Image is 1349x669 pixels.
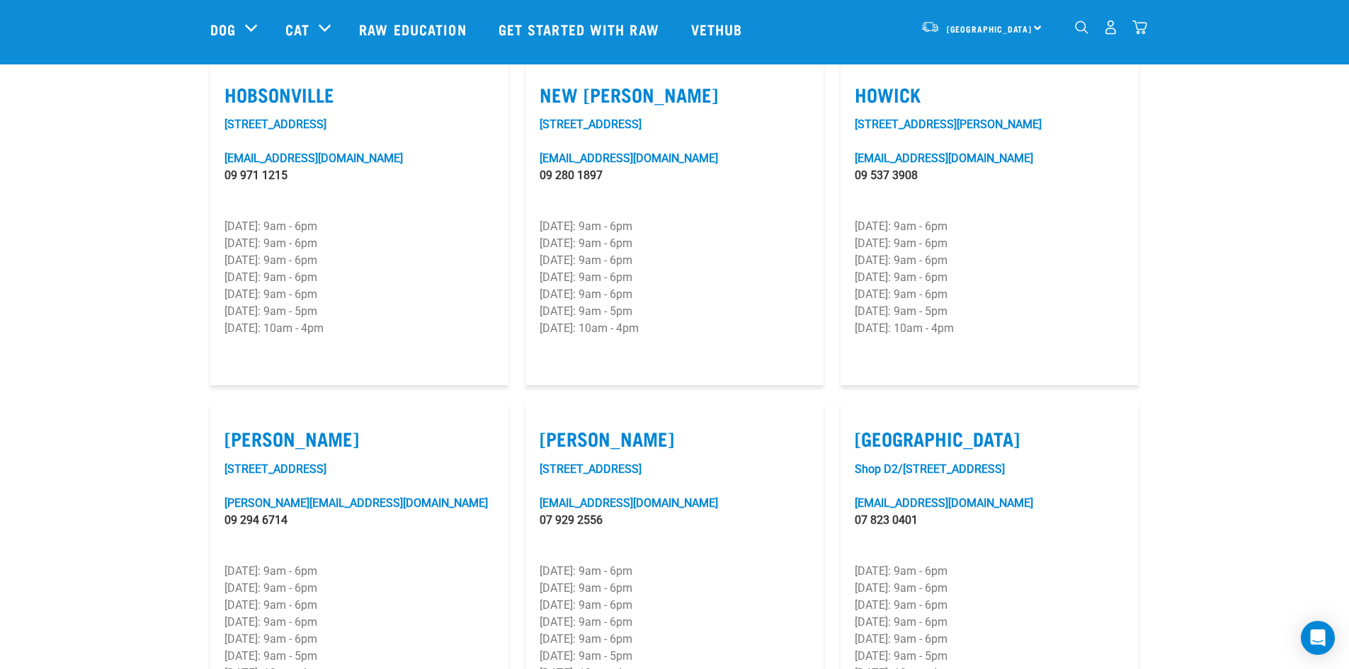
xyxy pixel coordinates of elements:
[855,118,1042,131] a: [STREET_ADDRESS][PERSON_NAME]
[224,151,403,165] a: [EMAIL_ADDRESS][DOMAIN_NAME]
[855,631,1125,648] p: [DATE]: 9am - 6pm
[540,84,809,105] label: New [PERSON_NAME]
[540,235,809,252] p: [DATE]: 9am - 6pm
[224,648,494,665] p: [DATE]: 9am - 5pm
[224,118,326,131] a: [STREET_ADDRESS]
[855,218,1125,235] p: [DATE]: 9am - 6pm
[855,597,1125,614] p: [DATE]: 9am - 6pm
[540,218,809,235] p: [DATE]: 9am - 6pm
[224,496,488,510] a: [PERSON_NAME][EMAIL_ADDRESS][DOMAIN_NAME]
[540,151,718,165] a: [EMAIL_ADDRESS][DOMAIN_NAME]
[540,580,809,597] p: [DATE]: 9am - 6pm
[855,269,1125,286] p: [DATE]: 9am - 6pm
[224,303,494,320] p: [DATE]: 9am - 5pm
[540,118,642,131] a: [STREET_ADDRESS]
[540,269,809,286] p: [DATE]: 9am - 6pm
[855,286,1125,303] p: [DATE]: 9am - 6pm
[540,303,809,320] p: [DATE]: 9am - 5pm
[540,252,809,269] p: [DATE]: 9am - 6pm
[224,168,288,182] a: 09 971 1215
[855,648,1125,665] p: [DATE]: 9am - 5pm
[677,1,761,57] a: Vethub
[855,513,918,527] a: 07 823 0401
[224,428,494,450] label: [PERSON_NAME]
[224,218,494,235] p: [DATE]: 9am - 6pm
[224,631,494,648] p: [DATE]: 9am - 6pm
[540,631,809,648] p: [DATE]: 9am - 6pm
[540,462,642,476] a: [STREET_ADDRESS]
[224,320,494,337] p: [DATE]: 10am - 4pm
[210,18,236,40] a: Dog
[224,84,494,105] label: Hobsonville
[224,597,494,614] p: [DATE]: 9am - 6pm
[540,597,809,614] p: [DATE]: 9am - 6pm
[855,151,1033,165] a: [EMAIL_ADDRESS][DOMAIN_NAME]
[855,428,1125,450] label: [GEOGRAPHIC_DATA]
[855,168,918,182] a: 09 537 3908
[540,614,809,631] p: [DATE]: 9am - 6pm
[285,18,309,40] a: Cat
[224,513,288,527] a: 09 294 6714
[855,614,1125,631] p: [DATE]: 9am - 6pm
[540,563,809,580] p: [DATE]: 9am - 6pm
[855,303,1125,320] p: [DATE]: 9am - 5pm
[855,252,1125,269] p: [DATE]: 9am - 6pm
[224,614,494,631] p: [DATE]: 9am - 6pm
[855,580,1125,597] p: [DATE]: 9am - 6pm
[540,320,809,337] p: [DATE]: 10am - 4pm
[855,462,1005,476] a: Shop D2/[STREET_ADDRESS]
[224,235,494,252] p: [DATE]: 9am - 6pm
[224,252,494,269] p: [DATE]: 9am - 6pm
[224,269,494,286] p: [DATE]: 9am - 6pm
[484,1,677,57] a: Get started with Raw
[540,286,809,303] p: [DATE]: 9am - 6pm
[345,1,484,57] a: Raw Education
[855,235,1125,252] p: [DATE]: 9am - 6pm
[540,648,809,665] p: [DATE]: 9am - 5pm
[540,496,718,510] a: [EMAIL_ADDRESS][DOMAIN_NAME]
[224,286,494,303] p: [DATE]: 9am - 6pm
[540,428,809,450] label: [PERSON_NAME]
[540,168,603,182] a: 09 280 1897
[540,513,603,527] a: 07 929 2556
[855,496,1033,510] a: [EMAIL_ADDRESS][DOMAIN_NAME]
[1132,20,1147,35] img: home-icon@2x.png
[224,462,326,476] a: [STREET_ADDRESS]
[224,563,494,580] p: [DATE]: 9am - 6pm
[921,21,940,33] img: van-moving.png
[947,26,1032,31] span: [GEOGRAPHIC_DATA]
[1075,21,1088,34] img: home-icon-1@2x.png
[224,580,494,597] p: [DATE]: 9am - 6pm
[855,84,1125,105] label: Howick
[855,320,1125,337] p: [DATE]: 10am - 4pm
[855,563,1125,580] p: [DATE]: 9am - 6pm
[1301,621,1335,655] div: Open Intercom Messenger
[1103,20,1118,35] img: user.png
